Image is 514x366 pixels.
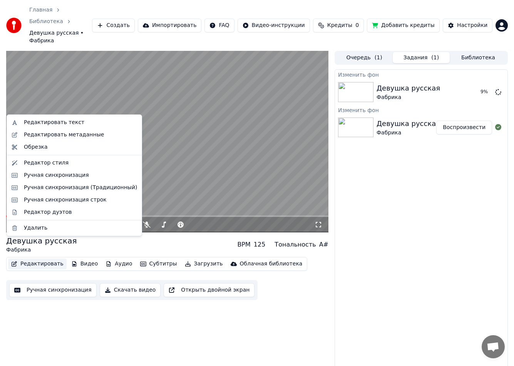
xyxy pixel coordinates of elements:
[138,18,202,32] button: Импортировать
[481,89,492,95] div: 9 %
[182,259,226,269] button: Загрузить
[375,54,382,62] span: ( 1 )
[68,259,101,269] button: Видео
[457,22,487,29] div: Настройки
[24,224,47,232] div: Удалить
[24,184,137,191] div: Ручная синхронизация (Традиционный)
[240,260,303,268] div: Облачная библиотека
[29,6,92,45] nav: breadcrumb
[377,94,440,101] div: Фабрика
[24,196,107,204] div: Ручная синхронизация строк
[367,18,440,32] button: Добавить кредиты
[9,283,97,297] button: Ручная синхронизация
[29,18,63,25] a: Библиотека
[436,121,492,134] button: Воспроизвести
[29,6,52,14] a: Главная
[275,240,316,249] div: Тональность
[6,246,77,254] div: Фабрика
[313,18,364,32] button: Кредиты0
[482,335,505,358] a: Открытый чат
[450,52,507,63] button: Библиотека
[24,208,72,216] div: Редактор дуэтов
[137,259,180,269] button: Субтитры
[319,240,328,249] div: A#
[355,22,359,29] span: 0
[24,159,69,167] div: Редактор стиля
[377,118,440,129] div: Девушка русская
[24,131,104,139] div: Редактировать метаданные
[92,18,134,32] button: Создать
[204,18,234,32] button: FAQ
[254,240,266,249] div: 125
[335,105,507,114] div: Изменить фон
[335,70,507,79] div: Изменить фон
[238,18,310,32] button: Видео-инструкции
[100,283,161,297] button: Скачать видео
[443,18,492,32] button: Настройки
[164,283,254,297] button: Открыть двойной экран
[327,22,352,29] span: Кредиты
[102,259,135,269] button: Аудио
[237,240,250,249] div: BPM
[336,52,393,63] button: Очередь
[24,171,89,179] div: Ручная синхронизация
[6,235,77,246] div: Девушка русская
[431,54,439,62] span: ( 1 )
[6,18,22,33] img: youka
[24,143,48,151] div: Обрезка
[377,83,440,94] div: Девушка русская
[393,52,450,63] button: Задания
[29,29,92,45] span: Девушка русская • Фабрика
[24,119,84,126] div: Редактировать текст
[8,259,67,269] button: Редактировать
[377,129,440,137] div: Фабрика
